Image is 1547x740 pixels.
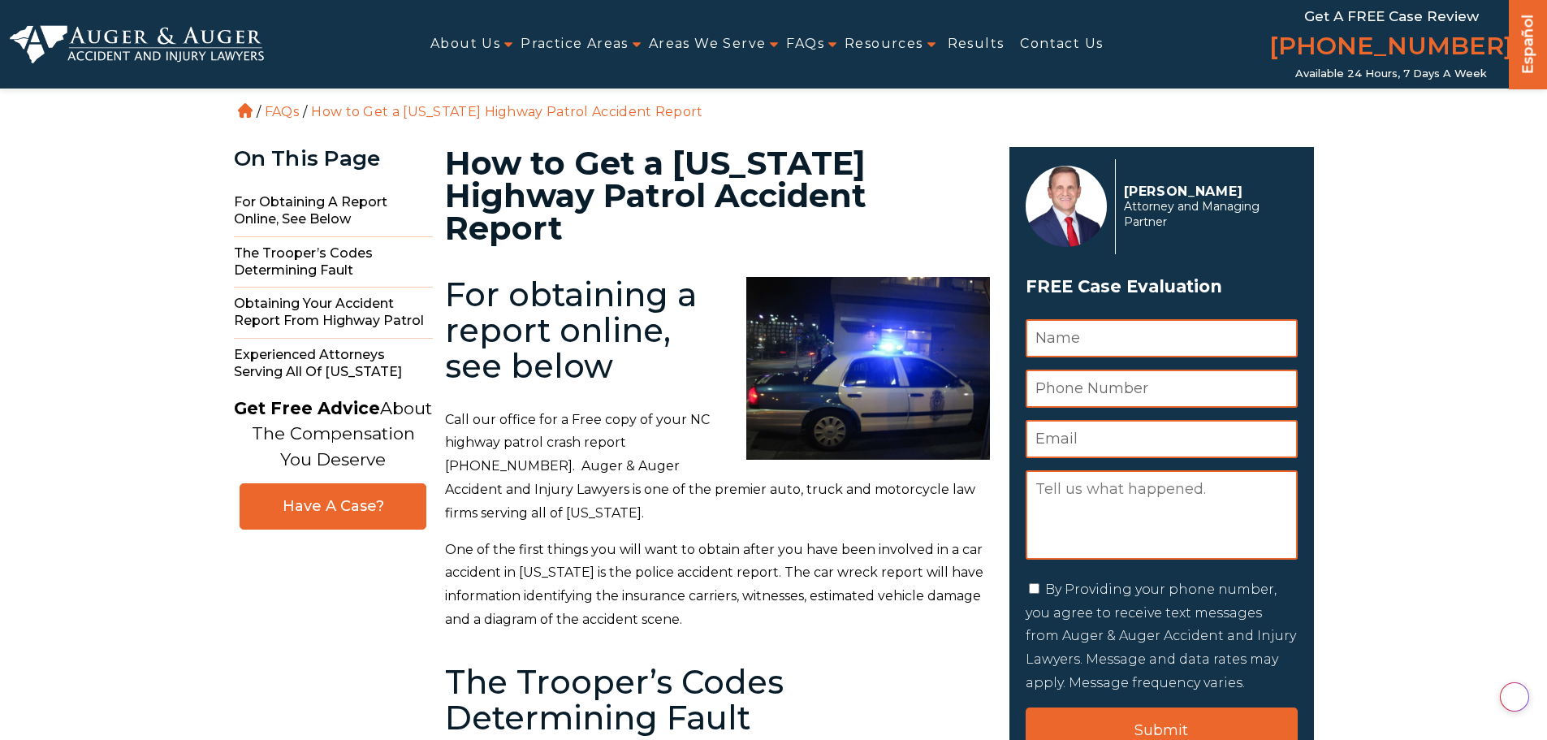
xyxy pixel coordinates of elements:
a: Areas We Serve [649,26,767,63]
input: Name [1026,319,1298,357]
a: About Us [430,26,500,63]
img: 5823913781_f08de07625_o [746,277,990,460]
p: One of the first things you will want to obtain after you have been involved in a car accident in... [445,539,990,632]
a: Practice Areas [521,26,629,63]
p: Call our office for a Free copy of your NC highway patrol crash report [PHONE_NUMBER]. Auger & Au... [445,409,990,526]
span: Obtaining your Accident report from Highway Patrol [234,288,433,339]
span: FREE Case Evaluation [1026,271,1298,302]
li: How to Get a [US_STATE] Highway Patrol Accident Report [307,104,707,119]
a: Home [238,103,253,118]
a: Resources [845,26,923,63]
a: [PHONE_NUMBER] [1269,28,1513,67]
p: About The Compensation You Deserve [234,396,432,473]
a: Results [948,26,1005,63]
h1: How to Get a [US_STATE] Highway Patrol Accident Report [445,147,990,245]
input: Email [1026,420,1298,458]
label: By Providing your phone number, you agree to receive text messages from Auger & Auger Accident an... [1026,582,1296,690]
img: Herbert Auger [1026,166,1107,247]
a: FAQs [265,104,299,119]
input: Phone Number [1026,370,1298,408]
span: Attorney and Managing Partner [1124,199,1289,230]
a: Contact Us [1020,26,1103,63]
strong: Get Free Advice [234,398,380,418]
span: For obtaining a report online, see below [234,186,433,237]
span: Experienced Attorneys Serving All of [US_STATE] [234,339,433,389]
a: Have A Case? [240,483,426,530]
img: Auger & Auger Accident and Injury Lawyers Logo [10,25,264,64]
span: Available 24 Hours, 7 Days a Week [1295,67,1487,80]
span: Have A Case? [257,497,409,516]
p: [PERSON_NAME] [1124,184,1289,199]
span: The Trooper’s Codes Determining Fault [234,237,433,288]
div: On This Page [234,147,433,171]
h2: For obtaining a report online, see below [445,277,990,384]
span: Get a FREE Case Review [1304,8,1479,24]
a: FAQs [786,26,824,63]
h2: The Trooper’s Codes Determining Fault [445,664,990,736]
